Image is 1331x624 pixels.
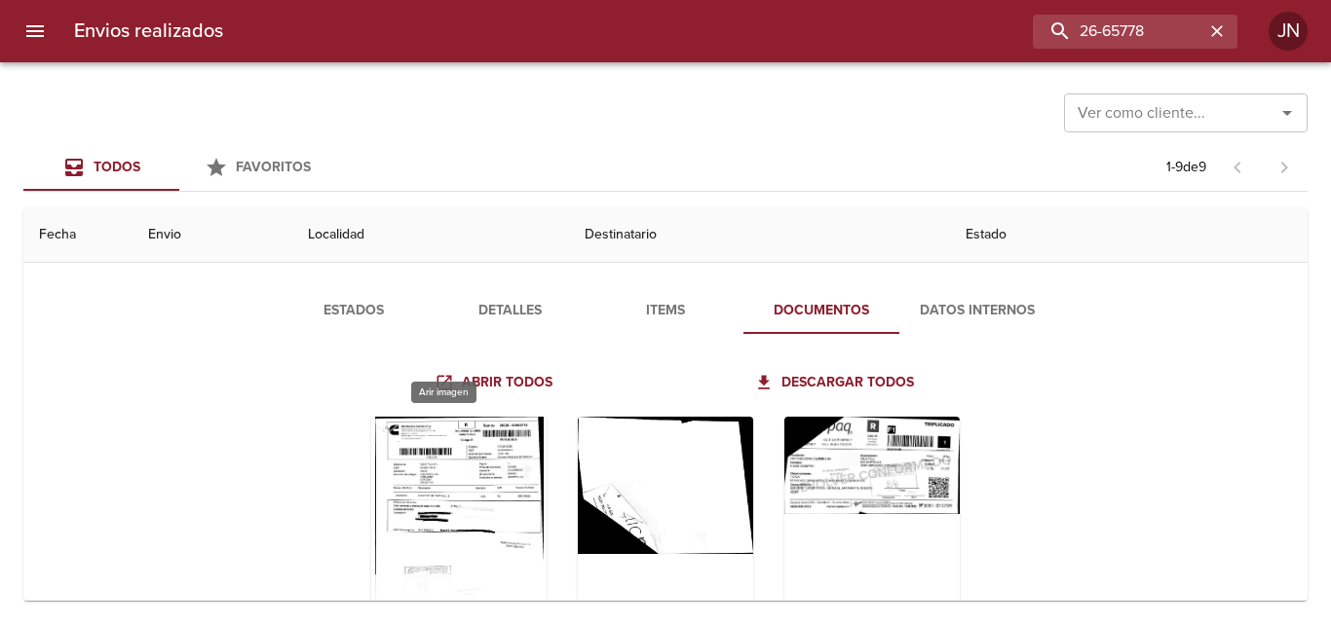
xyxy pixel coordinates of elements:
p: 1 - 9 de 9 [1166,158,1206,177]
th: Localidad [292,207,569,263]
th: Fecha [23,207,133,263]
div: Tabs detalle de guia [276,287,1055,334]
span: Favoritos [236,159,311,175]
span: Datos Internos [911,299,1044,323]
span: Abrir todos [438,371,552,395]
th: Envio [133,207,292,263]
a: Descargar todos [750,365,922,401]
span: Pagina anterior [1214,157,1261,176]
span: Todos [94,159,140,175]
button: menu [12,8,58,55]
div: Tabs Envios [23,144,335,191]
h6: Envios realizados [74,16,223,47]
th: Destinatario [569,207,950,263]
input: buscar [1033,15,1204,49]
button: Abrir [1274,99,1301,127]
span: Detalles [443,299,576,323]
div: Abrir información de usuario [1269,12,1308,51]
div: JN [1269,12,1308,51]
span: Estados [287,299,420,323]
span: Descargar todos [758,371,914,395]
a: Abrir todos [431,365,560,401]
span: Documentos [755,299,888,323]
span: Items [599,299,732,323]
th: Estado [950,207,1308,263]
span: Pagina siguiente [1261,144,1308,191]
